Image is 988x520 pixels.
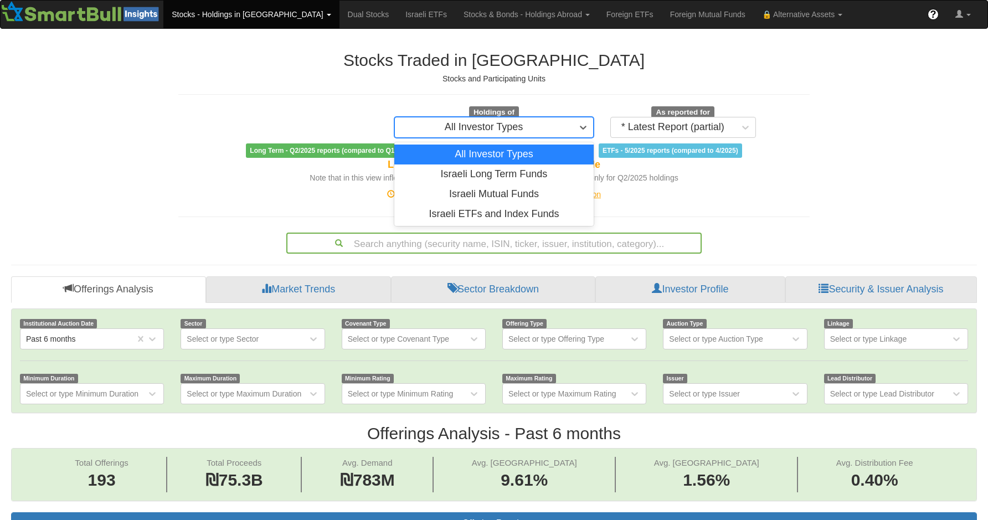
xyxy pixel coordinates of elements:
span: Avg. Demand [342,458,393,467]
a: Sector Breakdown [391,276,595,303]
span: Issuer [663,374,687,383]
a: Stocks - Holdings in [GEOGRAPHIC_DATA] [163,1,339,28]
span: Maximum Duration [181,374,240,383]
span: Minimum Duration [20,374,78,383]
div: All Investor Types [394,145,594,164]
a: Investor Profile [595,276,785,303]
div: Select or type Offering Type [508,333,604,344]
div: Israeli ETFs and Index Funds [394,204,594,224]
div: Select or type Linkage [830,333,907,344]
div: Select or type Maximum Rating [508,388,616,399]
div: Select or type Lead Distributor [830,388,934,399]
div: Select or type Minimum Rating [348,388,454,399]
span: Total Offerings [75,458,128,467]
span: ₪75.3B [205,471,263,489]
div: * Latest Report (partial) [621,122,724,133]
span: Total Proceeds [207,458,261,467]
div: Select or type Minimum Duration [26,388,138,399]
div: Select or type Issuer [669,388,740,399]
h2: Stocks Traded in [GEOGRAPHIC_DATA] [178,51,810,69]
h2: Offerings Analysis - Past 6 months [11,424,977,442]
span: Sector [181,319,205,328]
span: Holdings of [469,106,519,119]
a: Dual Stocks [339,1,398,28]
span: Avg. Distribution Fee [836,458,913,467]
span: Maximum Rating [502,374,556,383]
span: 1.56% [654,468,759,492]
span: 0.40% [836,468,913,492]
span: 9.61% [472,468,577,492]
span: ? [930,9,936,20]
span: Offering Type [502,319,547,328]
div: Israeli Mutual Funds [394,184,594,204]
a: Foreign Mutual Funds [662,1,754,28]
a: Israeli ETFs [397,1,455,28]
a: Market Trends [206,276,391,303]
span: Linkage [824,319,853,328]
div: Click here to see the latest reporting date of each institution [170,189,818,200]
span: Minimum Rating [342,374,394,383]
h5: Stocks and Participating Units [178,75,810,83]
span: ETFs - 5/2025 reports (compared to 4/2025) [599,143,742,158]
span: As reported for [651,106,714,119]
a: Foreign ETFs [598,1,662,28]
div: Select or type Covenant Type [348,333,449,344]
div: Israeli Long Term Funds [394,164,594,184]
span: Institutional Auction Date [20,319,97,328]
div: Search anything (security name, ISIN, ticker, issuer, institution, category)... [287,234,701,253]
span: 193 [75,468,128,492]
span: Avg. [GEOGRAPHIC_DATA] [472,458,577,467]
a: Security & Issuer Analysis [785,276,977,303]
a: 🔒 Alternative Assets [754,1,851,28]
span: ₪783M [340,471,395,489]
div: Select or type Maximum Duration [187,388,301,399]
span: Long Term - Q2/2025 reports (compared to Q1/2025) [246,143,417,158]
div: Select or type Sector [187,333,259,344]
div: Past 6 months [26,333,76,344]
span: Auction Type [663,319,706,328]
div: Note that in this view inflows and outflows for long term institutions are calculated only for Q2... [178,172,810,183]
a: Offerings Analysis [11,276,206,303]
div: Long term holdings for Q2/2025 are available [178,158,810,172]
span: Lead Distributor [824,374,876,383]
a: ? [919,1,947,28]
span: Covenant Type [342,319,390,328]
div: Select or type Auction Type [669,333,763,344]
span: Avg. [GEOGRAPHIC_DATA] [654,458,759,467]
img: Smartbull [1,1,163,23]
div: All Investor Types [445,122,523,133]
a: Stocks & Bonds - Holdings Abroad [455,1,598,28]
